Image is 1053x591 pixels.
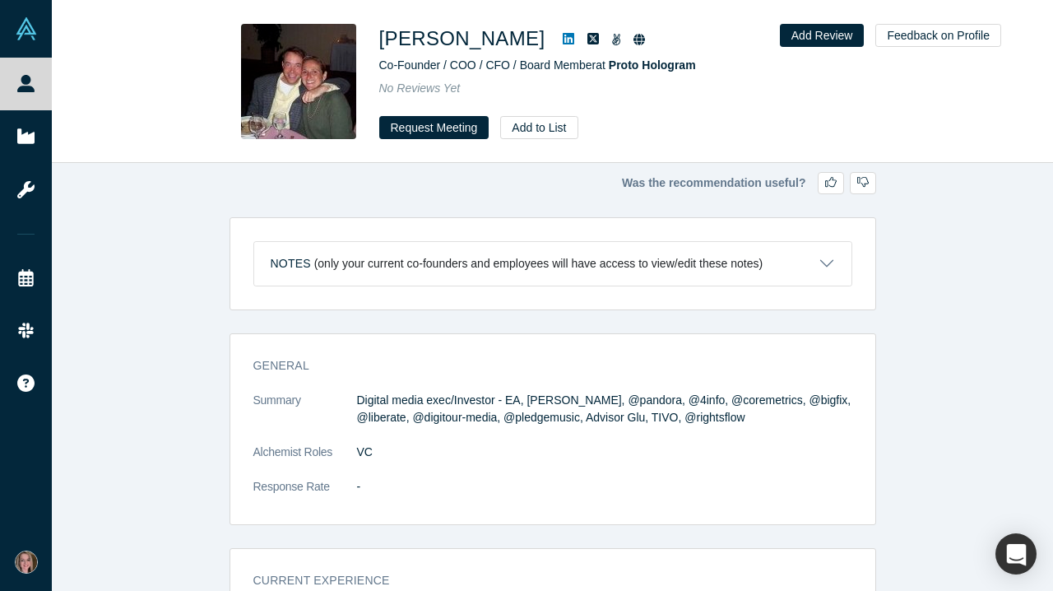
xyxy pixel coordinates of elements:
button: Add Review [780,24,865,47]
a: Proto Hologram [609,58,696,72]
span: Co-Founder / COO / CFO / Board Member at [379,58,696,72]
dt: Summary [253,392,357,444]
p: Digital media exec/Investor - EA, [PERSON_NAME], @pandora, @4info, @coremetrics, @bigfix, @libera... [357,392,852,426]
dt: Response Rate [253,478,357,513]
p: (only your current co-founders and employees will have access to view/edit these notes) [314,257,763,271]
button: Add to List [500,116,578,139]
dd: - [357,478,852,496]
h1: [PERSON_NAME] [379,24,545,54]
div: Was the recommendation useful? [230,172,876,194]
img: Anna Fahey's Account [15,551,38,574]
button: Feedback on Profile [875,24,1001,47]
img: Alchemist Vault Logo [15,17,38,40]
img: Doug Barry's Profile Image [241,24,356,139]
button: Notes (only your current co-founders and employees will have access to view/edit these notes) [254,242,851,286]
button: Request Meeting [379,116,489,139]
span: No Reviews Yet [379,81,461,95]
h3: Notes [271,255,311,272]
dt: Alchemist Roles [253,444,357,478]
h3: General [253,357,829,375]
h3: Current Experience [253,572,829,589]
dd: VC [357,444,852,461]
